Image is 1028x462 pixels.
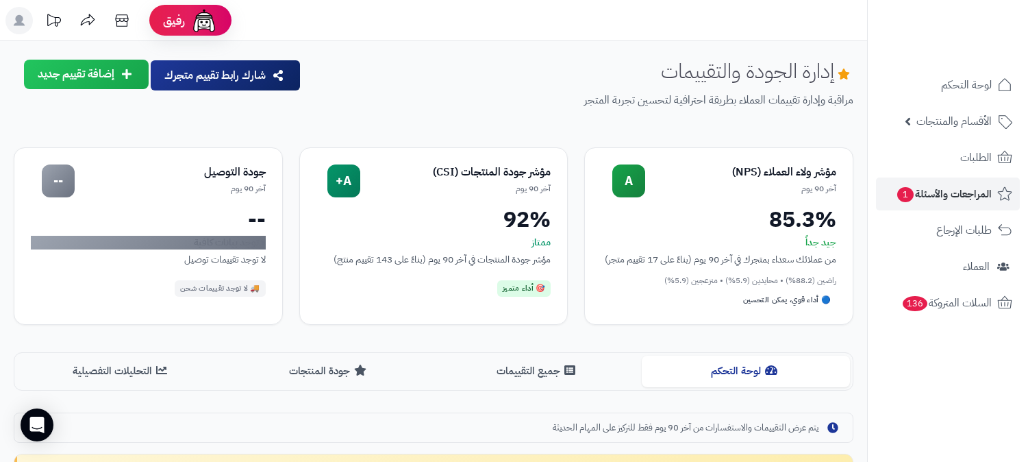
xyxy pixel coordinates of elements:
a: المراجعات والأسئلة1 [876,178,1020,210]
div: مؤشر ولاء العملاء (NPS) [645,165,836,180]
div: Open Intercom Messenger [21,409,53,441]
a: العملاء [876,250,1020,283]
button: شارك رابط تقييم متجرك [151,60,300,90]
div: 🔵 أداء قوي، يمكن التحسين [738,292,836,308]
div: راضين (88.2%) • محايدين (5.9%) • منزعجين (5.9%) [601,275,836,287]
span: السلات المتروكة [901,293,992,313]
div: -- [31,208,266,230]
button: جميع التقييمات [434,356,642,387]
div: -- [42,165,75,197]
a: تحديثات المنصة [36,7,71,38]
button: التحليلات التفصيلية [17,356,225,387]
button: إضافة تقييم جديد [24,60,149,89]
span: الطلبات [960,148,992,167]
div: جودة التوصيل [75,165,266,180]
img: logo-2.png [935,35,1015,64]
a: الطلبات [876,141,1020,174]
div: لا توجد تقييمات توصيل [31,252,266,267]
a: لوحة التحكم [876,69,1020,101]
img: ai-face.png [190,7,218,34]
h1: إدارة الجودة والتقييمات [661,60,853,82]
a: طلبات الإرجاع [876,214,1020,247]
div: مؤشر جودة المنتجات (CSI) [360,165,551,180]
div: آخر 90 يوم [645,183,836,195]
div: 85.3% [601,208,836,230]
div: 92% [316,208,551,230]
span: الأقسام والمنتجات [916,112,992,131]
div: 🎯 أداء متميز [497,280,551,297]
div: لا توجد بيانات كافية [31,236,266,250]
div: ممتاز [316,236,551,250]
span: يتم عرض التقييمات والاستفسارات من آخر 90 يوم فقط للتركيز على المهام الحديثة [553,422,818,435]
div: آخر 90 يوم [75,183,266,195]
button: لوحة التحكم [642,356,850,387]
span: 136 [903,296,927,311]
div: A [612,165,645,197]
div: من عملائك سعداء بمتجرك في آخر 90 يوم (بناءً على 17 تقييم متجر) [601,252,836,267]
span: العملاء [963,257,990,276]
button: جودة المنتجات [225,356,434,387]
div: مؤشر جودة المنتجات في آخر 90 يوم (بناءً على 143 تقييم منتج) [316,252,551,267]
span: 1 [897,187,914,202]
span: المراجعات والأسئلة [896,184,992,204]
div: آخر 90 يوم [360,183,551,195]
a: السلات المتروكة136 [876,287,1020,319]
span: طلبات الإرجاع [936,221,992,240]
div: 🚚 لا توجد تقييمات شحن [175,280,266,297]
span: رفيق [163,12,185,29]
p: مراقبة وإدارة تقييمات العملاء بطريقة احترافية لتحسين تجربة المتجر [312,93,853,108]
div: A+ [327,165,360,197]
span: لوحة التحكم [941,75,992,95]
div: جيد جداً [601,236,836,250]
